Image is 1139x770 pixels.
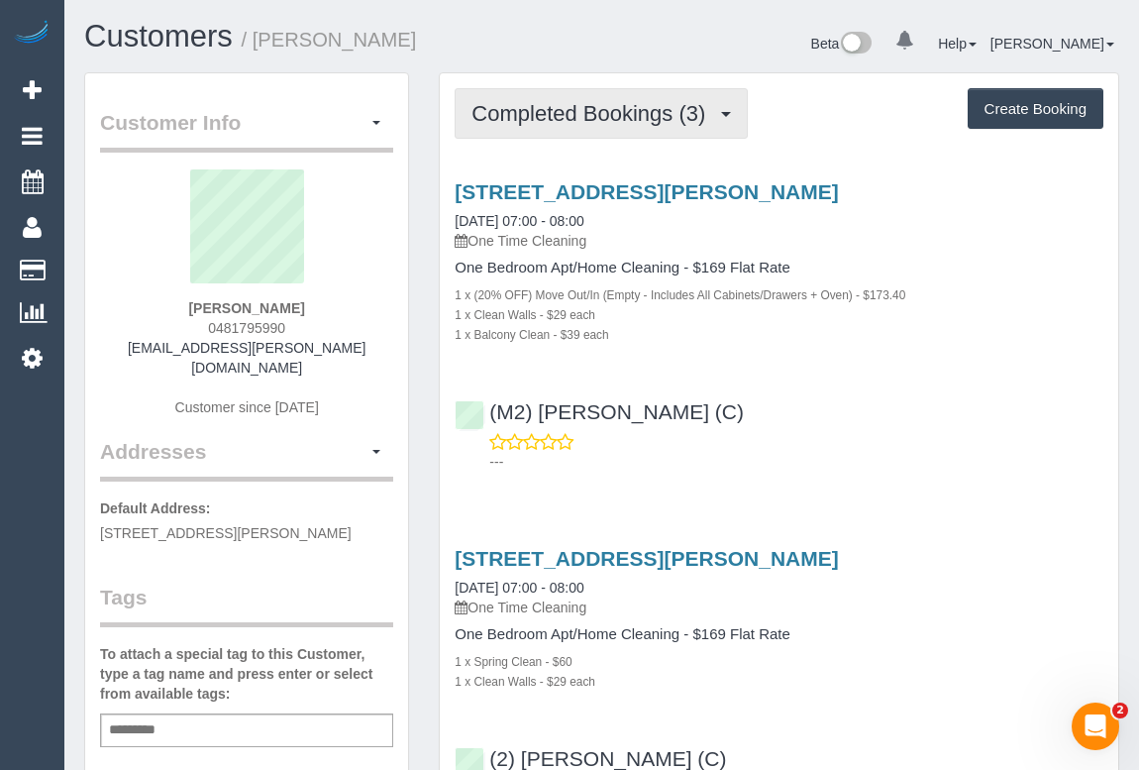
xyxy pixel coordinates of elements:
label: To attach a special tag to this Customer, type a tag name and press enter or select from availabl... [100,644,393,704]
p: --- [489,452,1103,472]
a: [PERSON_NAME] [990,36,1114,52]
img: New interface [839,32,872,57]
a: (2) [PERSON_NAME] (C) [455,747,726,770]
small: 1 x Spring Clean - $60 [455,655,571,669]
span: Completed Bookings (3) [471,101,715,126]
label: Default Address: [100,498,211,518]
strong: [PERSON_NAME] [188,300,304,316]
a: [STREET_ADDRESS][PERSON_NAME] [455,547,838,570]
a: [DATE] 07:00 - 08:00 [455,580,583,596]
p: One Time Cleaning [455,598,1103,617]
img: Automaid Logo [12,20,52,48]
a: Beta [811,36,873,52]
a: [EMAIL_ADDRESS][PERSON_NAME][DOMAIN_NAME] [128,340,365,376]
span: [STREET_ADDRESS][PERSON_NAME] [100,525,352,541]
iframe: Intercom live chat [1072,703,1119,750]
span: Customer since [DATE] [175,399,319,415]
h4: One Bedroom Apt/Home Cleaning - $169 Flat Rate [455,626,1103,643]
small: 1 x Clean Walls - $29 each [455,308,595,322]
h4: One Bedroom Apt/Home Cleaning - $169 Flat Rate [455,260,1103,276]
a: Customers [84,19,233,54]
span: 0481795990 [208,320,285,336]
small: 1 x Clean Walls - $29 each [455,675,595,689]
button: Create Booking [968,88,1103,130]
a: (M2) [PERSON_NAME] (C) [455,400,744,423]
button: Completed Bookings (3) [455,88,748,139]
small: 1 x Balcony Clean - $39 each [455,328,608,342]
a: Help [938,36,977,52]
small: 1 x (20% OFF) Move Out/In (Empty - Includes All Cabinets/Drawers + Oven) - $173.40 [455,288,905,302]
p: One Time Cleaning [455,231,1103,251]
span: 2 [1112,703,1128,718]
legend: Customer Info [100,108,393,153]
small: / [PERSON_NAME] [242,29,417,51]
legend: Tags [100,583,393,627]
a: [STREET_ADDRESS][PERSON_NAME] [455,180,838,203]
a: [DATE] 07:00 - 08:00 [455,213,583,229]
